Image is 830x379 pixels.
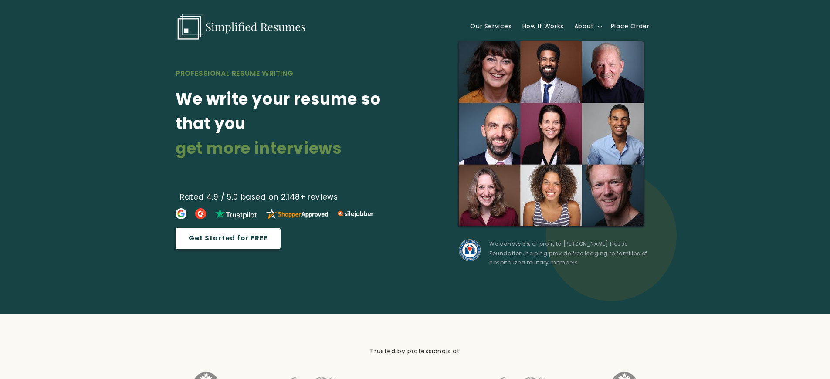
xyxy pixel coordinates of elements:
a: Place Order [606,17,655,35]
span: How It Works [522,22,564,30]
summary: About [569,17,606,35]
span: Rated 4.9 / 5.0 based on 2.148+ reviews [180,190,338,204]
img: Simplified Resumes [176,12,306,41]
p: We donate 5% of profit to [PERSON_NAME] House Foundation, helping provide free lodging to familie... [489,239,648,267]
span: Place Order [611,22,650,30]
h2: PROFESSIONAL RESUME WRITING [176,69,393,78]
strong: We write your resume so that you [176,88,381,134]
strong: get more interviews [176,137,342,159]
a: Simplified Resumes [172,9,309,44]
a: Get Started for FREE [176,227,281,249]
a: Our Services [465,17,517,35]
a: How It Works [517,17,569,35]
span: About [574,22,594,30]
span: Our Services [470,22,512,30]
